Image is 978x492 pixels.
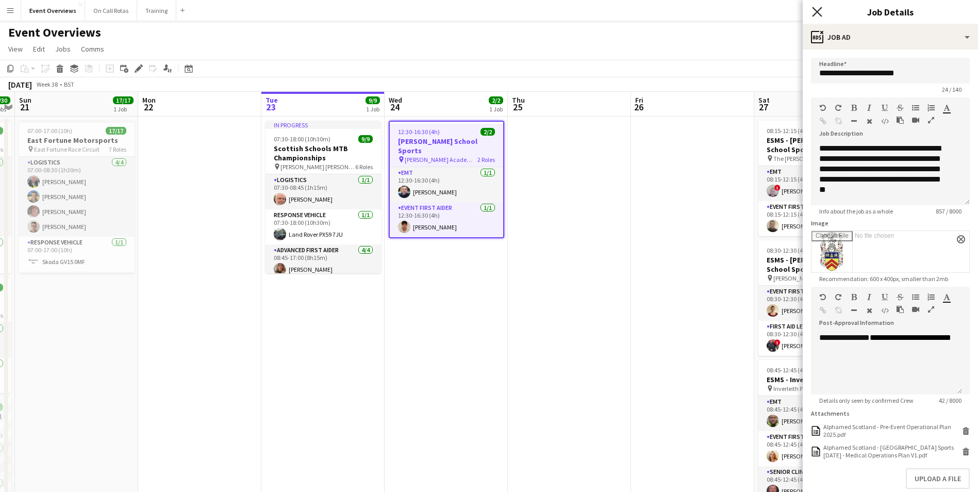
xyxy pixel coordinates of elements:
[398,128,440,136] span: 12:30-16:30 (4h)
[803,25,978,50] div: Job Ad
[758,286,874,321] app-card-role: Event First Aider1/108:30-12:30 (4h)[PERSON_NAME]
[19,237,135,272] app-card-role: Response Vehicle1/107:00-17:00 (10h)Skoda GV15 0MF
[64,80,74,88] div: BST
[811,409,850,417] label: Attachments
[866,293,873,301] button: Italic
[390,202,503,237] app-card-role: Event First Aider1/112:30-16:30 (4h)[PERSON_NAME]
[34,145,100,153] span: East Fortune Race Circuit
[274,135,330,143] span: 07:30-18:00 (10h30m)
[27,127,72,135] span: 07:00-17:00 (10h)
[774,339,781,346] span: !
[480,128,495,136] span: 2/2
[19,121,135,273] app-job-card: 07:00-17:00 (10h)17/17East Fortune Motorsports East Fortune Race Circuit7 RolesLogistics4/407:00-...
[823,444,959,459] div: Alphamed Scotland - Morrisons School Sports 24.09.2025 - Medical Operations Plan V1.pdf
[912,305,919,314] button: Insert video
[389,121,504,238] div: 12:30-16:30 (4h)2/2[PERSON_NAME] School Sports [PERSON_NAME] Academy Playing Fields2 RolesEMT1/11...
[113,96,134,104] span: 17/17
[758,136,874,154] h3: ESMS - [PERSON_NAME] School Sports
[803,5,978,19] h3: Job Details
[927,116,935,124] button: Fullscreen
[912,116,919,124] button: Insert video
[8,79,32,90] div: [DATE]
[19,136,135,145] h3: East Fortune Motorsports
[512,95,525,105] span: Thu
[266,209,381,244] app-card-role: Response Vehicle1/107:30-18:00 (10h30m)Land Rover PX59 7JU
[8,44,23,54] span: View
[477,156,495,163] span: 2 Roles
[773,155,848,162] span: The [PERSON_NAME][GEOGRAPHIC_DATA]
[912,104,919,112] button: Unordered List
[774,185,781,191] span: !
[850,306,857,315] button: Horizontal Line
[141,101,156,113] span: 22
[757,101,770,113] span: 27
[912,293,919,301] button: Unordered List
[811,275,956,283] span: Recommendation: 600 x 400px, smaller than 2mb
[866,117,873,125] button: Clear Formatting
[819,104,826,112] button: Undo
[19,95,31,105] span: Sun
[767,127,808,135] span: 08:15-12:15 (4h)
[358,135,373,143] span: 9/9
[897,116,904,124] button: Paste as plain text
[773,274,848,282] span: [PERSON_NAME][GEOGRAPHIC_DATA]
[85,1,137,21] button: On Call Rotas
[266,144,381,162] h3: Scottish Schools MTB Championships
[773,385,836,392] span: Inverleith Playing Fields
[866,104,873,112] button: Italic
[835,293,842,301] button: Redo
[758,431,874,466] app-card-role: Event First Aider1/108:45-12:45 (4h)[PERSON_NAME]
[927,207,970,215] span: 857 / 8000
[387,101,402,113] span: 24
[635,95,643,105] span: Fri
[8,25,101,40] h1: Event Overviews
[758,201,874,236] app-card-role: Event First Aider1/108:15-12:15 (4h)[PERSON_NAME]
[510,101,525,113] span: 25
[758,375,874,384] h3: ESMS - Inverleith
[21,1,85,21] button: Event Overviews
[758,255,874,274] h3: ESMS - [PERSON_NAME] School Sports
[758,121,874,236] app-job-card: 08:15-12:15 (4h)2/2ESMS - [PERSON_NAME] School Sports The [PERSON_NAME][GEOGRAPHIC_DATA]2 RolesEM...
[767,366,808,374] span: 08:45-12:45 (4h)
[943,104,950,112] button: Text Color
[758,321,874,356] app-card-role: First Aid Lead1/108:30-12:30 (4h)![PERSON_NAME]
[266,95,278,105] span: Tue
[881,104,888,112] button: Underline
[866,306,873,315] button: Clear Formatting
[19,157,135,237] app-card-role: Logistics4/407:00-08:30 (1h30m)[PERSON_NAME][PERSON_NAME][PERSON_NAME][PERSON_NAME]
[33,44,45,54] span: Edit
[266,121,381,129] div: In progress
[405,156,477,163] span: [PERSON_NAME] Academy Playing Fields
[77,42,108,56] a: Comms
[266,174,381,209] app-card-role: Logistics1/107:30-08:45 (1h15m)[PERSON_NAME]
[266,121,381,273] app-job-card: In progress07:30-18:00 (10h30m)9/9Scottish Schools MTB Championships [PERSON_NAME] [PERSON_NAME]6...
[897,305,904,314] button: Paste as plain text
[137,1,176,21] button: Training
[881,306,888,315] button: HTML Code
[927,293,935,301] button: Ordered List
[109,145,126,153] span: 7 Roles
[850,293,857,301] button: Bold
[934,86,970,93] span: 24 / 140
[489,96,503,104] span: 2/2
[758,396,874,431] app-card-role: EMT1/108:45-12:45 (4h)[PERSON_NAME]
[897,293,904,301] button: Strikethrough
[767,247,808,254] span: 08:30-12:30 (4h)
[906,468,970,489] button: Upload a file
[931,397,970,404] span: 42 / 8000
[366,105,379,113] div: 1 Job
[355,163,373,171] span: 6 Roles
[634,101,643,113] span: 26
[758,240,874,356] app-job-card: 08:30-12:30 (4h)2/2ESMS - [PERSON_NAME] School Sports [PERSON_NAME][GEOGRAPHIC_DATA]2 RolesEvent ...
[819,293,826,301] button: Undo
[758,166,874,201] app-card-role: EMT1/108:15-12:15 (4h)![PERSON_NAME]
[280,163,355,171] span: [PERSON_NAME] [PERSON_NAME]
[390,137,503,155] h3: [PERSON_NAME] School Sports
[927,305,935,314] button: Fullscreen
[389,95,402,105] span: Wed
[390,167,503,202] app-card-role: EMT1/112:30-16:30 (4h)[PERSON_NAME]
[34,80,60,88] span: Week 38
[51,42,75,56] a: Jobs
